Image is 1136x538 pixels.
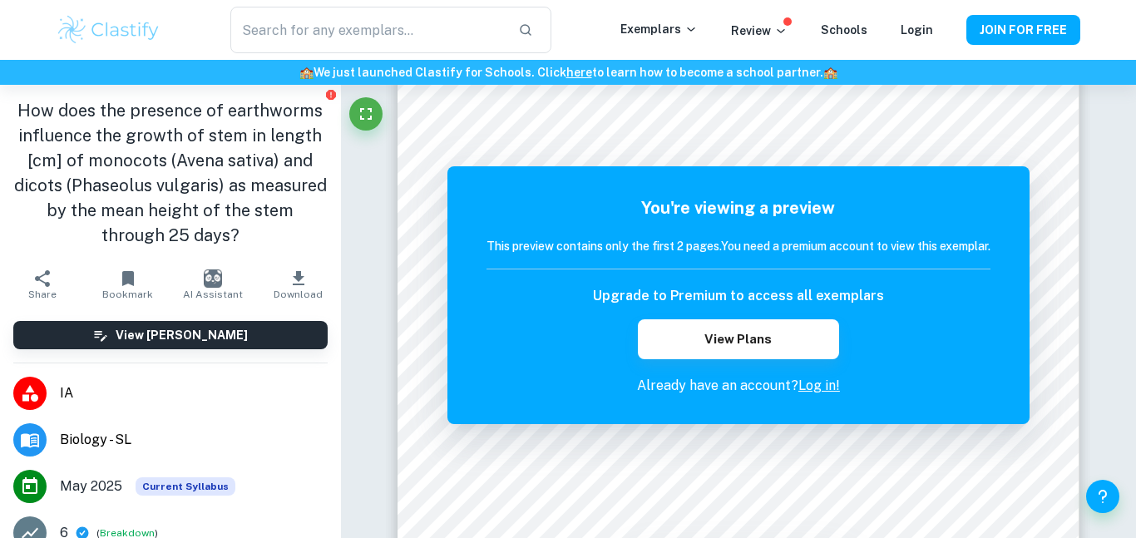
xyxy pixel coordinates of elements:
[638,319,839,359] button: View Plans
[204,269,222,288] img: AI Assistant
[1086,480,1119,513] button: Help and Feedback
[13,98,328,248] h1: How does the presence of earthworms influence the growth of stem in length [cm] of monocots (Aven...
[299,66,314,79] span: 🏫
[170,261,255,308] button: AI Assistant
[102,289,153,300] span: Bookmark
[3,63,1133,81] h6: We just launched Clastify for Schools. Click to learn how to become a school partner.
[823,66,837,79] span: 🏫
[325,88,338,101] button: Report issue
[85,261,170,308] button: Bookmark
[28,289,57,300] span: Share
[13,321,328,349] button: View [PERSON_NAME]
[274,289,323,300] span: Download
[798,378,840,393] a: Log in!
[230,7,505,53] input: Search for any exemplars...
[901,23,933,37] a: Login
[821,23,867,37] a: Schools
[183,289,243,300] span: AI Assistant
[593,286,884,306] h6: Upgrade to Premium to access all exemplars
[136,477,235,496] span: Current Syllabus
[349,97,383,131] button: Fullscreen
[487,376,990,396] p: Already have an account?
[620,20,698,38] p: Exemplars
[487,195,990,220] h5: You're viewing a preview
[116,326,248,344] h6: View [PERSON_NAME]
[731,22,788,40] p: Review
[60,383,328,403] span: IA
[566,66,592,79] a: here
[136,477,235,496] div: This exemplar is based on the current syllabus. Feel free to refer to it for inspiration/ideas wh...
[60,430,328,450] span: Biology - SL
[487,237,990,255] h6: This preview contains only the first 2 pages. You need a premium account to view this exemplar.
[56,13,161,47] img: Clastify logo
[60,476,122,496] span: May 2025
[966,15,1080,45] button: JOIN FOR FREE
[255,261,340,308] button: Download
